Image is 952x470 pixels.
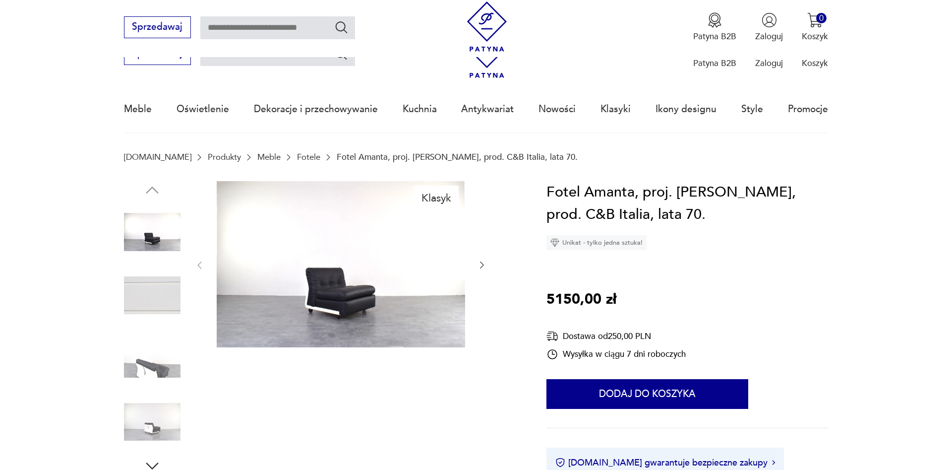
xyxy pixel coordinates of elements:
a: Klasyki [600,86,631,132]
button: Dodaj do koszyka [546,379,748,409]
p: Fotel Amanta, proj. [PERSON_NAME], prod. C&B Italia, lata 70. [337,152,578,162]
button: Sprzedawaj [124,16,191,38]
button: Zaloguj [755,12,783,42]
a: Ikona medaluPatyna B2B [693,12,736,42]
p: Koszyk [802,58,828,69]
a: Ikony designu [655,86,716,132]
a: Nowości [538,86,576,132]
p: Zaloguj [755,31,783,42]
p: Koszyk [802,31,828,42]
img: Zdjęcie produktu Fotel Amanta, proj. Mario Mellini, prod. C&B Italia, lata 70. [124,267,180,324]
p: Patyna B2B [693,58,736,69]
p: Patyna B2B [693,31,736,42]
img: Ikonka użytkownika [762,12,777,28]
a: [DOMAIN_NAME] [124,152,191,162]
a: Meble [257,152,281,162]
a: Produkty [208,152,241,162]
p: Zaloguj [755,58,783,69]
img: Zdjęcie produktu Fotel Amanta, proj. Mario Mellini, prod. C&B Italia, lata 70. [217,181,465,347]
div: 0 [816,13,827,23]
a: Dekoracje i przechowywanie [254,86,378,132]
img: Ikona strzałki w prawo [772,460,775,465]
img: Ikona dostawy [546,330,558,342]
img: Ikona diamentu [550,238,559,247]
div: Dostawa od 250,00 PLN [546,330,686,342]
button: 0Koszyk [802,12,828,42]
button: [DOMAIN_NAME] gwarantuje bezpieczne zakupy [555,457,775,469]
a: Oświetlenie [177,86,229,132]
div: Klasyk [415,186,459,210]
button: Szukaj [334,47,349,61]
div: Unikat - tylko jedna sztuka! [546,235,647,250]
img: Zdjęcie produktu Fotel Amanta, proj. Mario Mellini, prod. C&B Italia, lata 70. [124,331,180,387]
img: Ikona medalu [707,12,722,28]
h1: Fotel Amanta, proj. [PERSON_NAME], prod. C&B Italia, lata 70. [546,181,828,226]
button: Patyna B2B [693,12,736,42]
img: Ikona koszyka [807,12,823,28]
img: Zdjęcie produktu Fotel Amanta, proj. Mario Mellini, prod. C&B Italia, lata 70. [124,204,180,261]
button: Szukaj [334,20,349,34]
a: Promocje [788,86,828,132]
div: Wysyłka w ciągu 7 dni roboczych [546,348,686,360]
a: Kuchnia [403,86,437,132]
a: Fotele [297,152,320,162]
img: Ikona certyfikatu [555,458,565,468]
a: Meble [124,86,152,132]
a: Sprzedawaj [124,51,191,59]
img: Patyna - sklep z meblami i dekoracjami vintage [462,1,512,52]
a: Style [741,86,763,132]
a: Antykwariat [461,86,514,132]
p: 5150,00 zł [546,288,616,311]
a: Sprzedawaj [124,24,191,32]
img: Zdjęcie produktu Fotel Amanta, proj. Mario Mellini, prod. C&B Italia, lata 70. [124,394,180,450]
